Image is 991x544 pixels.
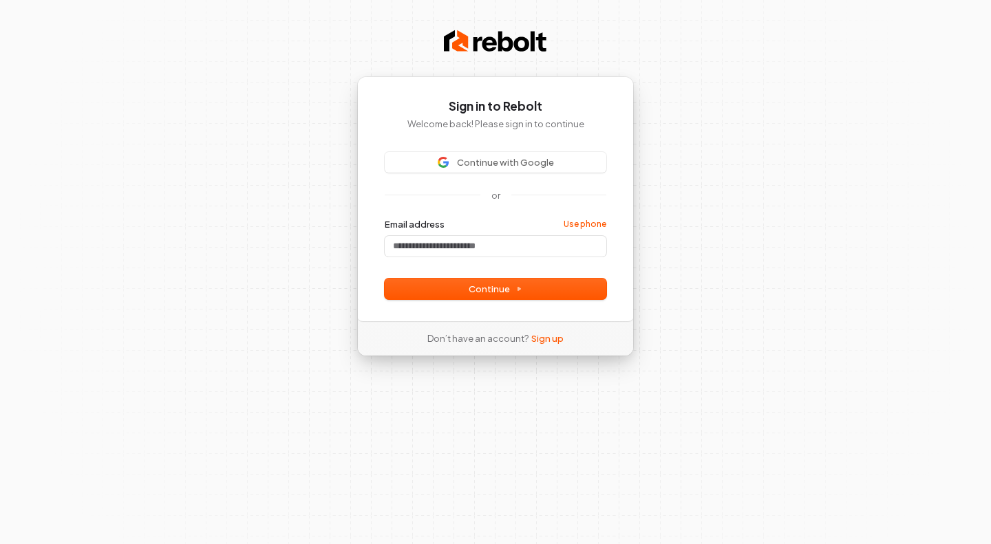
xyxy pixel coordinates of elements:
button: Sign in with GoogleContinue with Google [385,152,606,173]
span: Don’t have an account? [427,332,529,345]
span: Continue [469,283,522,295]
p: Welcome back! Please sign in to continue [385,118,606,130]
p: or [491,189,500,202]
a: Sign up [531,332,564,345]
a: Use phone [564,219,606,230]
img: Sign in with Google [438,157,449,168]
span: Continue with Google [457,156,554,168]
h1: Sign in to Rebolt [385,98,606,115]
label: Email address [385,218,445,230]
button: Continue [385,279,606,299]
img: Rebolt Logo [444,28,547,55]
